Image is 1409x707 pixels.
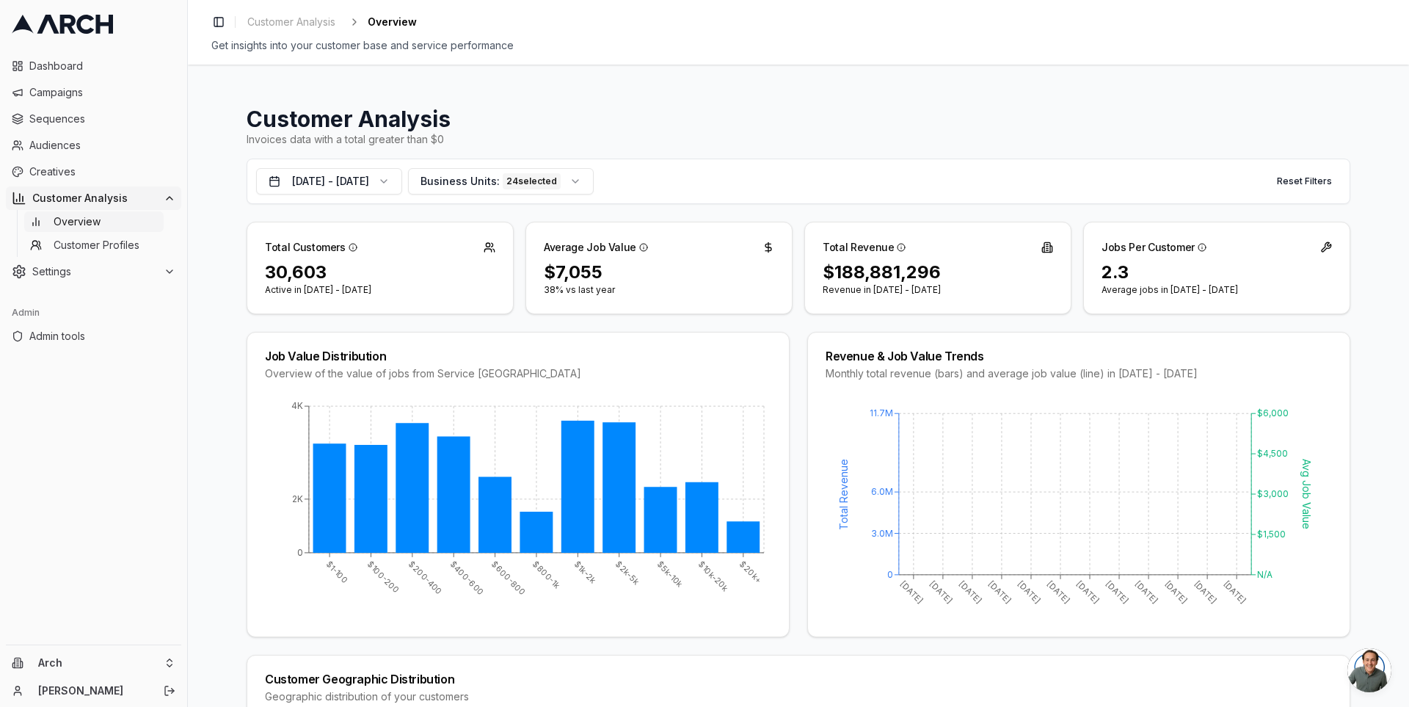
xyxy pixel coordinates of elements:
span: Settings [32,264,158,279]
tspan: $800-1k [531,559,562,591]
span: Audiences [29,138,175,153]
tspan: $3,000 [1257,488,1289,499]
tspan: [DATE] [1192,579,1218,605]
tspan: $200-400 [407,559,445,598]
div: 30,603 [265,261,495,284]
tspan: N/A [1257,569,1273,580]
div: Customer Geographic Distribution [265,673,1332,685]
span: Business Units: [420,174,500,189]
div: Monthly total revenue (bars) and average job value (line) in [DATE] - [DATE] [826,366,1332,381]
tspan: [DATE] [1104,579,1130,605]
tspan: [DATE] [898,579,925,605]
tspan: 0 [297,547,303,558]
tspan: $100-200 [365,559,401,595]
tspan: $400-600 [448,559,487,598]
a: Overview [24,211,164,232]
div: $7,055 [544,261,774,284]
span: Creatives [29,164,175,179]
div: Jobs Per Customer [1102,240,1206,255]
tspan: [DATE] [1162,579,1189,605]
a: Sequences [6,107,181,131]
tspan: 3.0M [871,528,893,539]
tspan: $1k-2k [572,559,599,586]
a: Campaigns [6,81,181,104]
button: Settings [6,260,181,283]
span: Campaigns [29,85,175,100]
button: Business Units:24selected [408,168,594,195]
button: Log out [159,681,180,701]
tspan: $600-800 [489,559,528,598]
div: Revenue & Job Value Trends [826,350,1332,362]
a: Customer Analysis [241,12,341,32]
div: Get insights into your customer base and service performance [211,38,1386,53]
div: Admin [6,301,181,325]
button: [DATE] - [DATE] [256,168,402,195]
span: Customer Analysis [32,191,158,206]
span: Overview [368,15,417,29]
button: Customer Analysis [6,186,181,210]
span: Dashboard [29,59,175,73]
div: Invoices data with a total greater than $0 [247,132,1350,147]
div: Overview of the value of jobs from Service [GEOGRAPHIC_DATA] [265,366,771,381]
span: Admin tools [29,329,175,344]
p: Average jobs in [DATE] - [DATE] [1102,284,1332,296]
tspan: [DATE] [957,579,983,605]
tspan: $1,500 [1257,529,1286,540]
tspan: $20k+ [738,559,763,585]
div: $188,881,296 [823,261,1053,284]
h1: Customer Analysis [247,106,1350,132]
tspan: [DATE] [986,579,1013,605]
a: [PERSON_NAME] [38,684,148,698]
div: Job Value Distribution [265,350,771,362]
tspan: 6.0M [871,486,893,497]
tspan: Total Revenue [837,459,850,530]
tspan: 4K [291,400,303,411]
div: 24 selected [503,173,561,189]
span: Arch [38,656,158,670]
a: Customer Profiles [24,235,164,255]
a: Creatives [6,160,181,184]
span: Customer Analysis [247,15,335,29]
div: Total Customers [265,240,357,255]
tspan: 2K [292,493,303,504]
tspan: [DATE] [928,579,954,605]
tspan: 11.7M [870,407,893,418]
a: Dashboard [6,54,181,78]
span: Sequences [29,112,175,126]
button: Arch [6,651,181,675]
tspan: $2k-5k [614,559,641,587]
a: Audiences [6,134,181,157]
div: 2.3 [1102,261,1332,284]
p: Revenue in [DATE] - [DATE] [823,284,1053,296]
div: Average Job Value [544,240,648,255]
tspan: [DATE] [1221,579,1248,605]
div: Open chat [1347,648,1391,692]
tspan: $4,500 [1257,448,1288,459]
tspan: [DATE] [1074,579,1101,605]
p: Active in [DATE] - [DATE] [265,284,495,296]
span: Overview [54,214,101,229]
nav: breadcrumb [241,12,417,32]
tspan: $1-100 [324,559,350,586]
p: 38% vs last year [544,284,774,296]
div: Geographic distribution of your customers [265,689,1332,704]
tspan: 0 [887,569,893,580]
button: Reset Filters [1268,170,1341,193]
span: Customer Profiles [54,238,139,253]
tspan: [DATE] [1016,579,1042,605]
tspan: $6,000 [1257,407,1289,418]
tspan: [DATE] [1133,579,1159,605]
tspan: $5k-10k [655,559,685,590]
tspan: [DATE] [1045,579,1071,605]
a: Admin tools [6,325,181,348]
tspan: Avg Job Value [1300,459,1313,529]
div: Total Revenue [823,240,906,255]
tspan: $10k-20k [696,559,731,594]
